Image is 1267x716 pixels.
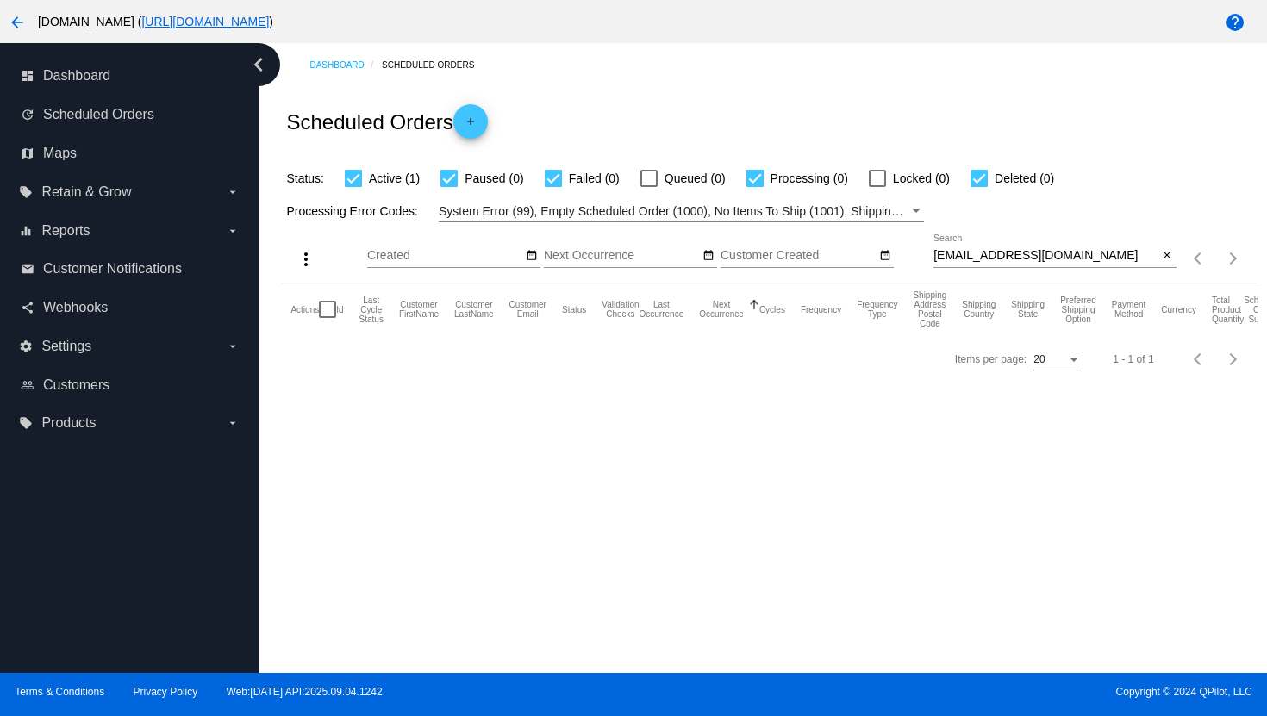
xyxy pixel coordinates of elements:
button: Change sorting for ShippingCountry [962,300,995,319]
button: Next page [1216,342,1251,377]
button: Change sorting for LastOccurrenceUtc [640,300,684,319]
span: Processing (0) [771,168,848,189]
input: Created [367,249,522,263]
a: dashboard Dashboard [21,62,240,90]
i: people_outline [21,378,34,392]
i: share [21,301,34,314]
h2: Scheduled Orders [286,104,487,139]
input: Search [933,249,1158,263]
span: Webhooks [43,300,108,315]
button: Next page [1216,241,1251,276]
button: Change sorting for CurrencyIso [1161,304,1196,314]
mat-header-cell: Total Product Quantity [1212,283,1244,335]
a: Privacy Policy [134,686,198,698]
a: map Maps [21,140,240,167]
button: Change sorting for LastProcessingCycleId [359,296,384,324]
button: Change sorting for CustomerLastName [454,300,494,319]
mat-icon: arrow_back [7,12,28,33]
span: Retain & Grow [41,184,131,200]
a: [URL][DOMAIN_NAME] [141,15,269,28]
span: Customers [43,377,109,393]
span: Locked (0) [893,168,950,189]
a: email Customer Notifications [21,255,240,283]
i: arrow_drop_down [226,185,240,199]
button: Change sorting for CustomerFirstName [399,300,439,319]
a: Scheduled Orders [382,52,490,78]
input: Next Occurrence [544,249,699,263]
i: arrow_drop_down [226,224,240,238]
button: Change sorting for Status [562,304,586,314]
input: Customer Created [721,249,876,263]
span: [DOMAIN_NAME] ( ) [38,15,273,28]
i: local_offer [19,416,33,430]
span: Processing Error Codes: [286,204,418,218]
a: update Scheduled Orders [21,101,240,128]
button: Change sorting for NextOccurrenceUtc [699,300,744,319]
i: update [21,108,34,121]
a: people_outline Customers [21,371,240,399]
button: Previous page [1182,342,1216,377]
span: Failed (0) [569,168,620,189]
button: Change sorting for Id [336,304,343,314]
a: share Webhooks [21,294,240,321]
a: Terms & Conditions [15,686,104,698]
mat-icon: date_range [702,249,715,263]
span: Active (1) [369,168,420,189]
button: Change sorting for Frequency [801,304,841,314]
span: Customer Notifications [43,261,182,277]
span: Queued (0) [665,168,726,189]
button: Change sorting for ShippingPostcode [913,290,946,328]
span: Dashboard [43,68,110,84]
i: dashboard [21,69,34,83]
span: 20 [1033,353,1045,365]
mat-header-cell: Validation Checks [602,283,639,335]
a: Web:[DATE] API:2025.09.04.1242 [227,686,383,698]
span: Deleted (0) [995,168,1054,189]
i: equalizer [19,224,33,238]
button: Clear [1158,247,1176,265]
i: map [21,146,34,160]
i: arrow_drop_down [226,339,240,353]
button: Previous page [1182,241,1216,276]
mat-icon: help [1225,12,1245,33]
i: email [21,262,34,276]
i: settings [19,339,33,353]
i: local_offer [19,185,33,199]
mat-icon: date_range [526,249,538,263]
span: Reports [41,223,90,239]
button: Change sorting for Cycles [759,304,785,314]
span: Copyright © 2024 QPilot, LLC [648,686,1252,698]
a: Dashboard [309,52,382,78]
button: Change sorting for FrequencyType [857,300,897,319]
i: arrow_drop_down [226,416,240,430]
i: chevron_left [245,51,272,78]
div: 1 - 1 of 1 [1113,353,1153,365]
span: Settings [41,339,91,354]
span: Paused (0) [465,168,523,189]
mat-icon: close [1161,249,1173,263]
span: Status: [286,171,324,185]
button: Change sorting for PaymentMethod.Type [1112,300,1145,319]
mat-header-cell: Actions [290,283,319,335]
button: Change sorting for PreferredShippingOption [1060,296,1096,324]
mat-select: Filter by Processing Error Codes [439,201,924,222]
mat-icon: date_range [879,249,891,263]
span: Scheduled Orders [43,107,154,122]
mat-select: Items per page: [1033,354,1082,366]
button: Change sorting for ShippingState [1011,300,1045,319]
span: Maps [43,146,77,161]
div: Items per page: [955,353,1027,365]
span: Products [41,415,96,431]
button: Change sorting for CustomerEmail [509,300,546,319]
mat-icon: add [460,115,481,136]
mat-icon: more_vert [296,249,316,270]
